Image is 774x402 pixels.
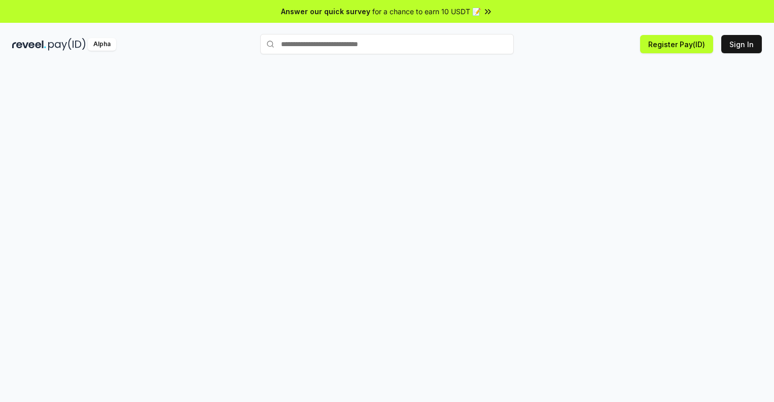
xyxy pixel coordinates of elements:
[12,38,46,51] img: reveel_dark
[281,6,370,17] span: Answer our quick survey
[48,38,86,51] img: pay_id
[640,35,713,53] button: Register Pay(ID)
[721,35,762,53] button: Sign In
[372,6,481,17] span: for a chance to earn 10 USDT 📝
[88,38,116,51] div: Alpha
